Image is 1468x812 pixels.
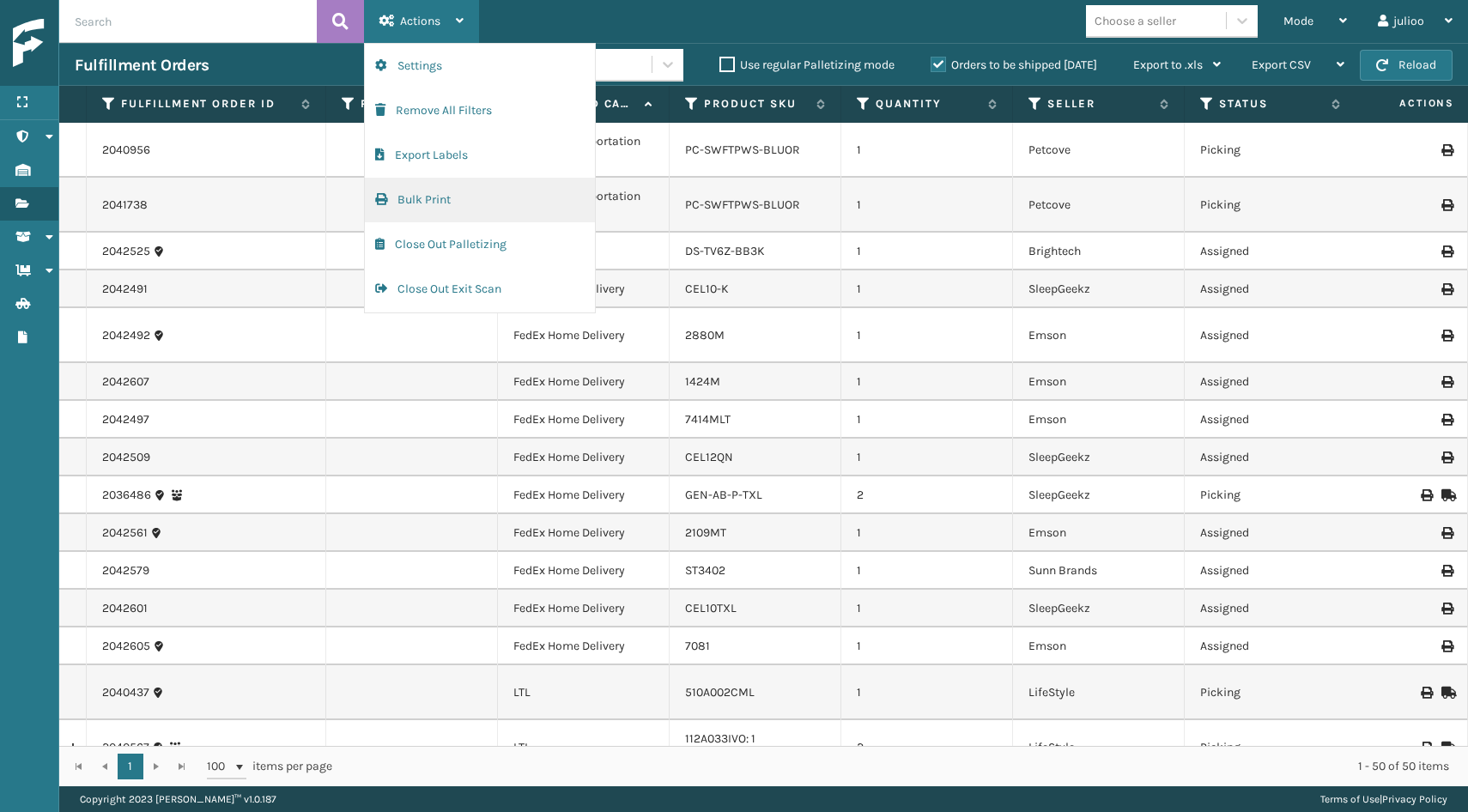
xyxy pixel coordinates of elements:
i: Print Label [1441,245,1452,258]
i: Print Label [1441,199,1452,211]
a: 2036486 [102,487,151,504]
td: FedEx Home Delivery [498,476,670,514]
td: Assigned [1185,590,1356,627]
h3: Fulfillment Orders [75,55,209,76]
button: Export Labels [365,133,595,178]
a: 2042491 [102,281,148,298]
span: items per page [207,754,332,779]
i: Print Label [1441,603,1452,615]
label: Seller [1047,96,1151,112]
a: 1424M [685,374,720,389]
button: Remove All Filters [365,88,595,133]
div: 1 - 50 of 50 items [356,758,1449,775]
a: 2040437 [102,684,149,701]
td: 1 [841,233,1013,270]
td: 1 [841,665,1013,720]
a: 510A002CML [685,685,755,700]
a: 2109MT [685,525,726,540]
td: LTL [498,720,670,775]
td: Petcove [1013,178,1185,233]
td: 1 [841,270,1013,308]
a: 2042605 [102,638,150,655]
td: FedEx Home Delivery [498,439,670,476]
p: Copyright 2023 [PERSON_NAME]™ v 1.0.187 [80,786,276,812]
td: Emson [1013,363,1185,401]
a: PC-SWFTPWS-BLUOR [685,197,800,212]
span: Actions [1345,89,1465,118]
td: FedEx Home Delivery [498,590,670,627]
button: Reload [1360,50,1453,81]
td: Emson [1013,308,1185,363]
i: Mark as Shipped [1441,489,1452,501]
td: SleepGeekz [1013,270,1185,308]
td: FedEx Home Delivery [498,401,670,439]
td: Brightech [1013,233,1185,270]
td: Assigned [1185,439,1356,476]
a: 2040567 [102,739,149,756]
td: Assigned [1185,233,1356,270]
label: Pallet Name [361,96,464,112]
button: Bulk Print [365,178,595,222]
td: FedEx Home Delivery [498,308,670,363]
i: Print Label [1441,376,1452,388]
i: Print Label [1441,283,1452,295]
td: FedEx Home Delivery [498,552,670,590]
span: Mode [1283,14,1313,28]
a: GEN-AB-P-TXL [685,488,762,502]
td: Assigned [1185,552,1356,590]
label: Orders to be shipped [DATE] [931,58,1097,72]
td: SleepGeekz [1013,439,1185,476]
td: LifeStyle [1013,720,1185,775]
a: ST3402 [685,563,725,578]
label: Product SKU [704,96,808,112]
td: 2 [841,720,1013,775]
td: 1 [841,439,1013,476]
td: Petcove [1013,123,1185,178]
td: 1 [841,552,1013,590]
td: 1 [841,401,1013,439]
td: FedEx Home Delivery [498,627,670,665]
a: 7081 [685,639,710,653]
td: Assigned [1185,401,1356,439]
td: LifeStyle [1013,665,1185,720]
span: Actions [400,14,440,28]
a: 2042561 [102,524,148,542]
a: CEL12QN [685,450,733,464]
td: Picking [1185,665,1356,720]
i: Print BOL [1421,742,1431,754]
i: Print Label [1441,640,1452,652]
a: Privacy Policy [1382,793,1447,805]
i: Print Label [1441,451,1452,464]
td: 2 [841,476,1013,514]
a: DS-TV6Z-BB3K [685,244,765,258]
i: Mark as Shipped [1441,742,1452,754]
td: Emson [1013,514,1185,552]
i: Print Label [1441,330,1452,342]
a: 2880M [685,328,725,342]
label: Quantity [876,96,980,112]
td: LTL [498,665,670,720]
td: 1 [841,178,1013,233]
button: Close Out Palletizing [365,222,595,267]
td: Picking [1185,720,1356,775]
td: Picking [1185,123,1356,178]
td: Emson [1013,627,1185,665]
a: CEL10-K [685,282,729,296]
td: 1 [841,123,1013,178]
i: Print BOL [1421,687,1431,699]
td: Assigned [1185,308,1356,363]
td: SleepGeekz [1013,590,1185,627]
a: CEL10TXL [685,601,737,615]
a: 2042601 [102,600,148,617]
i: Print Label [1441,414,1452,426]
button: Close Out Exit Scan [365,267,595,312]
i: Print Label [1441,144,1452,156]
img: logo [13,19,167,68]
a: 2041738 [102,197,148,214]
div: Choose a seller [1095,12,1176,30]
td: Assigned [1185,270,1356,308]
a: 2042509 [102,449,150,466]
a: 2042497 [102,411,149,428]
a: 2042525 [102,243,150,260]
td: Sunn Brands [1013,552,1185,590]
